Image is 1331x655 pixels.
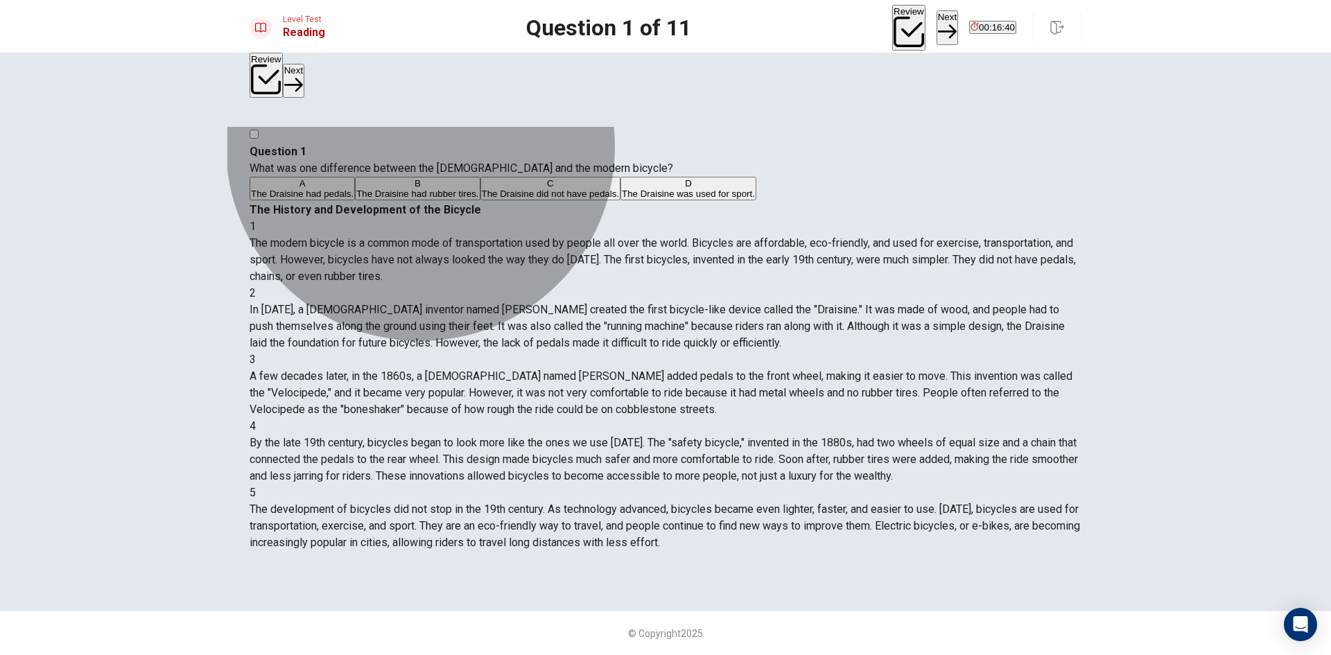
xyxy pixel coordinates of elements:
[1284,608,1317,641] div: Open Intercom Messenger
[250,369,1072,416] span: A few decades later, in the 1860s, a [DEMOGRAPHIC_DATA] named [PERSON_NAME] added pedals to the f...
[979,22,1015,33] span: 00:16:40
[250,351,1081,368] div: 3
[628,628,703,639] span: © Copyright 2025
[250,236,1076,283] span: The modern bicycle is a common mode of transportation used by people all over the world. Bicycles...
[620,177,756,200] button: DThe Draisine was used for sport.
[250,285,1081,302] div: 2
[250,202,1081,218] h4: The History and Development of the Bicycle
[937,10,958,44] button: Next
[250,503,1080,549] span: The development of bicycles did not stop in the 19th century. As technology advanced, bicycles be...
[251,178,354,189] div: A
[250,53,283,98] button: Review
[250,436,1078,482] span: By the late 19th century, bicycles began to look more like the ones we use [DATE]. The "safety bi...
[356,178,478,189] div: B
[526,19,691,36] h1: Question 1 of 11
[356,189,478,199] span: The Draisine had rubber tires.
[250,177,355,200] button: AThe Draisine had pedals.
[283,24,325,41] h1: Reading
[622,189,755,199] span: The Draisine was used for sport.
[250,143,1081,160] h4: Question 1
[622,178,755,189] div: D
[892,5,925,51] button: Review
[482,178,620,189] div: C
[283,15,325,24] span: Level Test
[480,177,621,200] button: CThe Draisine did not have pedals.
[250,303,1065,349] span: In [DATE], a [DEMOGRAPHIC_DATA] inventor named [PERSON_NAME] created the first bicycle-like devic...
[355,177,480,200] button: BThe Draisine had rubber tires.
[250,484,1081,501] div: 5
[250,161,673,175] span: What was one difference between the [DEMOGRAPHIC_DATA] and the modern bicycle?
[251,189,354,199] span: The Draisine had pedals.
[283,64,304,98] button: Next
[969,21,1016,34] button: 00:16:40
[250,418,1081,435] div: 4
[482,189,620,199] span: The Draisine did not have pedals.
[250,218,1081,235] div: 1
